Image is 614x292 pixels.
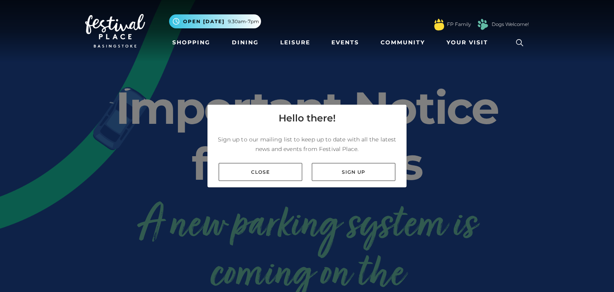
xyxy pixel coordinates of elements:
span: Your Visit [447,38,488,47]
a: Dogs Welcome! [492,21,529,28]
span: 9.30am-7pm [228,18,259,25]
a: FP Family [447,21,471,28]
a: Leisure [277,35,313,50]
a: Close [219,163,302,181]
a: Events [328,35,362,50]
a: Sign up [312,163,395,181]
span: Open [DATE] [183,18,225,25]
a: Shopping [169,35,213,50]
a: Dining [229,35,262,50]
button: Open [DATE] 9.30am-7pm [169,14,261,28]
a: Community [377,35,428,50]
h4: Hello there! [279,111,336,125]
img: Festival Place Logo [85,14,145,48]
a: Your Visit [443,35,495,50]
p: Sign up to our mailing list to keep up to date with all the latest news and events from Festival ... [214,135,400,154]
